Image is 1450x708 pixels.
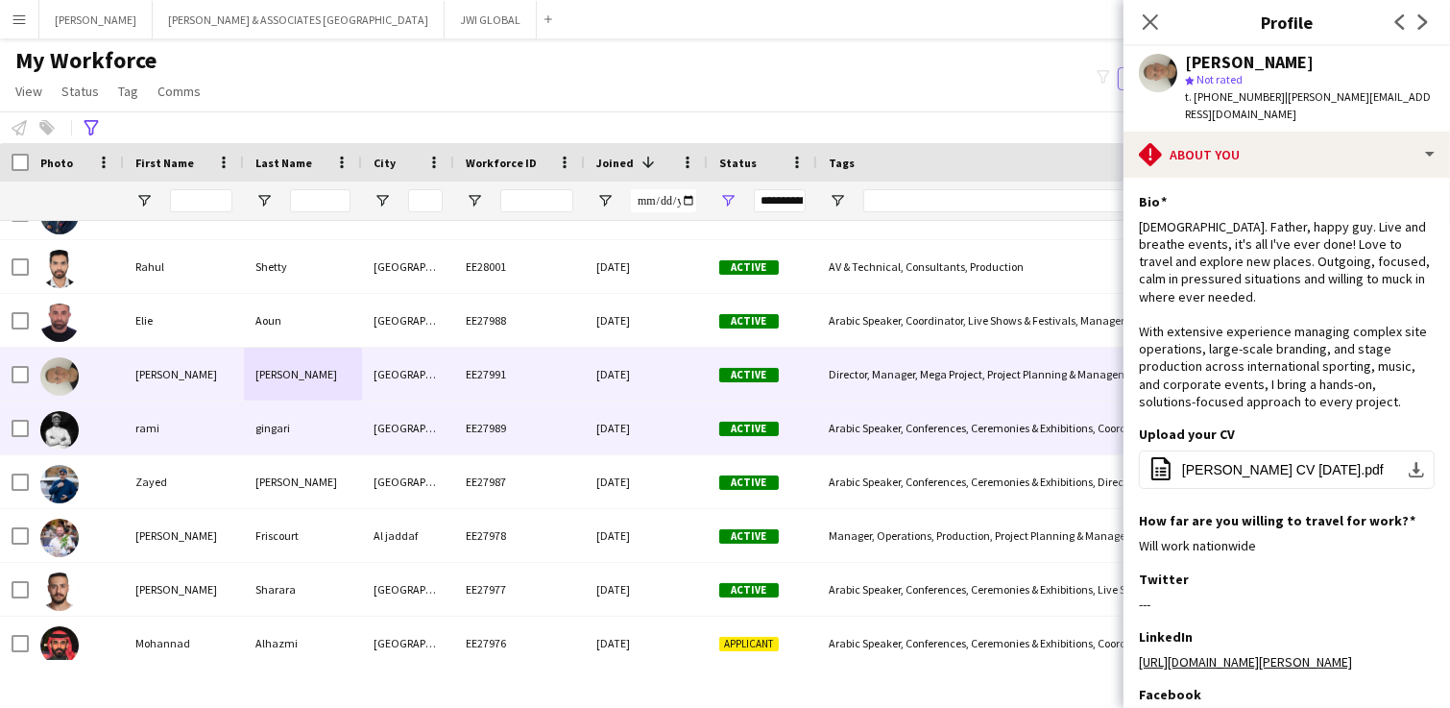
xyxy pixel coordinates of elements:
div: EE27991 [454,348,585,401]
button: [PERSON_NAME] CV [DATE].pdf [1139,451,1435,489]
button: Open Filter Menu [719,192,737,209]
div: [DATE] [585,240,708,293]
a: View [8,79,50,104]
span: Active [719,314,779,329]
span: My Workforce [15,46,157,75]
button: Open Filter Menu [596,192,614,209]
div: [DEMOGRAPHIC_DATA]. Father, happy guy. Live and breathe events, it's all I've ever done! Love to ... [1139,218,1435,410]
span: Workforce ID [466,156,537,170]
div: About you [1124,132,1450,178]
span: Active [719,422,779,436]
div: EE27976 [454,617,585,670]
div: Sharara [244,563,362,616]
div: Elie [124,294,244,347]
input: First Name Filter Input [170,189,232,212]
div: gingari [244,402,362,454]
img: Mohannad Alhazmi [40,626,79,665]
button: Everyone5,948 [1118,67,1214,90]
span: Not rated [1196,72,1243,86]
div: Aoun [244,294,362,347]
span: Last Name [255,156,312,170]
a: Comms [150,79,208,104]
div: EE27987 [454,455,585,508]
div: Friscourt [244,509,362,562]
h3: Twitter [1139,571,1189,588]
button: Open Filter Menu [829,192,846,209]
span: City [374,156,396,170]
span: View [15,83,42,100]
div: [GEOGRAPHIC_DATA] [362,563,454,616]
button: [PERSON_NAME] & ASSOCIATES [GEOGRAPHIC_DATA] [153,1,445,38]
span: [PERSON_NAME] CV [DATE].pdf [1182,462,1384,477]
button: [PERSON_NAME] [39,1,153,38]
button: Open Filter Menu [135,192,153,209]
div: [PERSON_NAME] [244,455,362,508]
div: [GEOGRAPHIC_DATA] [362,240,454,293]
span: | [PERSON_NAME][EMAIL_ADDRESS][DOMAIN_NAME] [1185,89,1431,121]
span: t. [PHONE_NUMBER] [1185,89,1285,104]
h3: Bio [1139,193,1167,210]
div: [PERSON_NAME] [244,348,362,401]
span: Comms [157,83,201,100]
span: Status [61,83,99,100]
span: Active [719,583,779,598]
div: rami [124,402,244,454]
img: Harry Hayman [40,357,79,396]
button: Open Filter Menu [466,192,483,209]
div: [DATE] [585,455,708,508]
div: [DATE] [585,402,708,454]
div: [DATE] [585,563,708,616]
span: Tags [829,156,855,170]
div: [GEOGRAPHIC_DATA] [362,402,454,454]
img: Elie Aoun [40,304,79,342]
div: [PERSON_NAME] [1185,54,1314,71]
a: [URL][DOMAIN_NAME][PERSON_NAME] [1139,653,1352,671]
span: Active [719,476,779,490]
div: EE27977 [454,563,585,616]
div: EE27988 [454,294,585,347]
div: [GEOGRAPHIC_DATA] [362,294,454,347]
div: EE28001 [454,240,585,293]
input: Joined Filter Input [631,189,696,212]
input: City Filter Input [408,189,443,212]
div: Mohannad [124,617,244,670]
div: Al jaddaf [362,509,454,562]
div: Will work nationwide [1139,537,1435,554]
span: Status [719,156,757,170]
h3: How far are you willing to travel for work? [1139,512,1415,529]
span: Active [719,368,779,382]
a: Tag [110,79,146,104]
h3: Upload your CV [1139,426,1235,443]
app-action-btn: Advanced filters [80,116,103,139]
button: Open Filter Menu [255,192,273,209]
div: [DATE] [585,348,708,401]
h3: Profile [1124,10,1450,35]
div: Rahul [124,240,244,293]
img: rami gingari [40,411,79,450]
img: Rahul Shetty [40,250,79,288]
a: Status [54,79,107,104]
span: Joined [596,156,634,170]
div: --- [1139,596,1435,613]
div: [PERSON_NAME] [124,563,244,616]
h3: Facebook [1139,686,1201,703]
img: Gilbert Friscourt [40,519,79,557]
div: [DATE] [585,294,708,347]
div: Shetty [244,240,362,293]
img: Zayed Abu Zayed [40,465,79,503]
div: Alhazmi [244,617,362,670]
button: Open Filter Menu [374,192,391,209]
span: Applicant [719,637,779,651]
input: Last Name Filter Input [290,189,350,212]
div: [GEOGRAPHIC_DATA] [362,348,454,401]
div: [GEOGRAPHIC_DATA] [362,617,454,670]
span: Photo [40,156,73,170]
div: EE27989 [454,402,585,454]
div: [PERSON_NAME] [124,509,244,562]
h3: LinkedIn [1139,628,1193,646]
div: [DATE] [585,509,708,562]
span: Active [719,529,779,544]
div: [GEOGRAPHIC_DATA] [362,455,454,508]
div: EE27978 [454,509,585,562]
div: [DATE] [585,617,708,670]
